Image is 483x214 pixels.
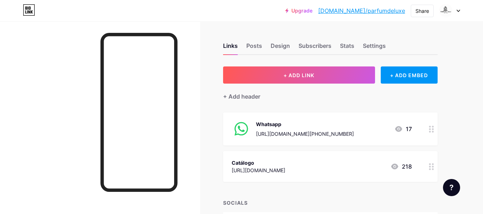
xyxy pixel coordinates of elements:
a: [DOMAIN_NAME]/parfumdeluxe [318,6,405,15]
div: 218 [390,162,412,171]
div: Catálogo [232,159,285,166]
div: Share [415,7,429,15]
div: [URL][DOMAIN_NAME] [232,166,285,174]
span: + ADD LINK [284,72,314,78]
div: Subscribers [299,41,331,54]
div: SOCIALS [223,199,438,206]
div: [URL][DOMAIN_NAME][PHONE_NUMBER] [256,130,354,138]
a: Upgrade [285,8,312,14]
div: Stats [340,41,354,54]
img: Whatsapp [232,120,250,138]
div: + ADD EMBED [381,66,438,84]
div: Whatsapp [256,120,354,128]
div: Links [223,41,238,54]
img: parfumdeluxe [439,4,453,18]
div: Posts [246,41,262,54]
button: + ADD LINK [223,66,375,84]
div: 17 [394,125,412,133]
div: + Add header [223,92,260,101]
div: Design [271,41,290,54]
div: Settings [363,41,386,54]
